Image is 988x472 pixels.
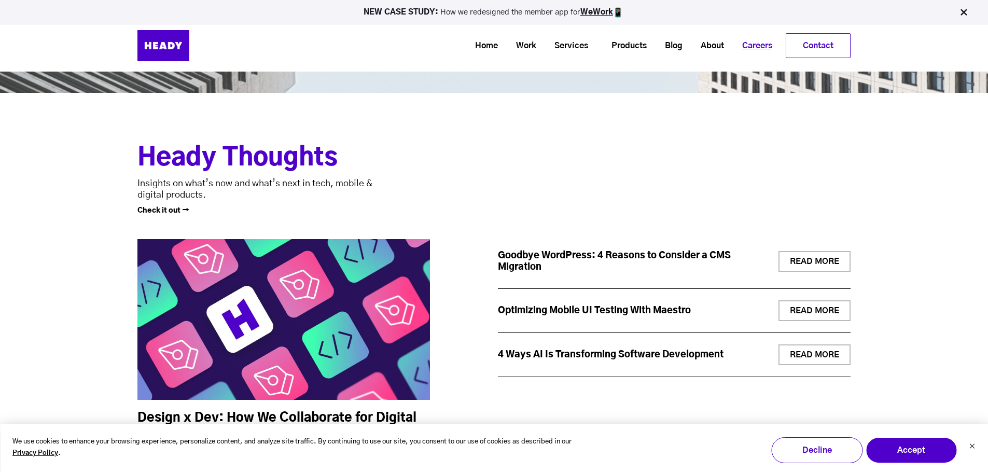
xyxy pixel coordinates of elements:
[137,410,430,457] a: Design x Dev: How We Collaborate for Digital Product Excellence
[786,34,850,58] a: Contact
[498,251,731,272] a: Goodbye WordPress: 4 Reasons to Consider a CMS Migration
[778,344,851,365] a: READ MORE
[729,36,777,55] a: Careers
[541,36,593,55] a: Services
[778,251,851,272] a: READ MORE
[958,7,969,18] img: Close Bar
[503,36,541,55] a: Work
[12,436,580,460] p: We use cookies to enhance your browsing experience, personalize content, and analyze site traffic...
[688,36,729,55] a: About
[652,36,688,55] a: Blog
[137,207,189,214] a: Check it out →
[498,350,723,359] a: 4 Ways AI Is Transforming Software Development
[969,442,975,453] button: Dismiss cookie banner
[364,8,440,16] strong: NEW CASE STUDY:
[5,7,983,18] p: How we redesigned the member app for
[771,437,862,463] button: Decline
[137,216,430,410] img: Cover_Image_Desingdev
[137,30,189,61] img: Heady_Logo_Web-01 (1)
[462,36,503,55] a: Home
[215,33,851,58] div: Navigation Menu
[778,300,851,321] a: READ MORE
[599,36,652,55] a: Products
[12,448,58,460] a: Privacy Policy
[613,7,623,18] img: app emoji
[137,143,430,174] a: Heady Thoughts
[498,306,691,315] a: Optimizing Mobile UI Testing With Maestro
[866,437,957,463] button: Accept
[137,178,381,201] div: Insights on what’s now and what’s next in tech, mobile & digital products.
[580,8,613,16] a: WeWork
